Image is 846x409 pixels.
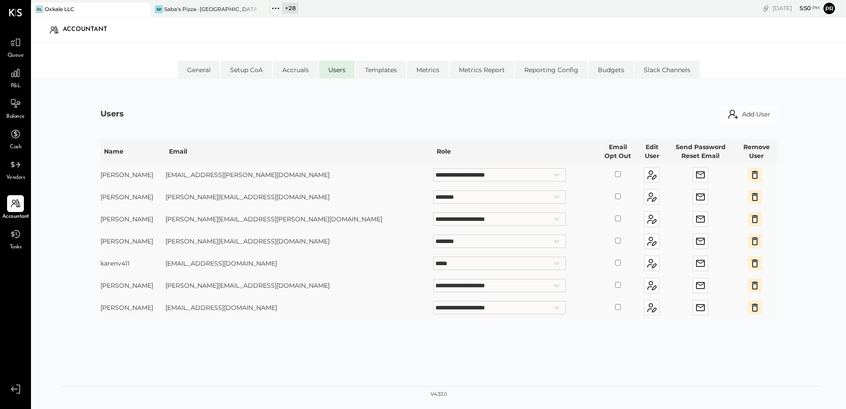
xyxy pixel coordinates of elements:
[6,113,25,121] span: Balance
[0,226,31,251] a: Tasks
[273,61,318,78] li: Accruals
[433,139,597,164] th: Role
[100,297,165,319] td: [PERSON_NAME]
[178,61,220,78] li: General
[597,139,638,164] th: Email Opt Out
[634,61,700,78] li: Slack Channels
[100,186,165,208] td: [PERSON_NAME]
[100,252,165,274] td: karenv411
[35,5,43,13] div: OL
[100,208,165,230] td: [PERSON_NAME]
[8,52,24,60] span: Queue
[165,274,433,297] td: [PERSON_NAME][EMAIL_ADDRESS][DOMAIN_NAME]
[736,139,777,164] th: Remove User
[100,164,165,186] td: [PERSON_NAME]
[100,139,165,164] th: Name
[407,61,449,78] li: Metrics
[10,243,22,251] span: Tasks
[165,208,433,230] td: [PERSON_NAME][EMAIL_ADDRESS][PERSON_NAME][DOMAIN_NAME]
[45,5,74,13] div: Oxkale LLC
[2,213,29,221] span: Accountant
[450,61,514,78] li: Metrics Report
[0,65,31,90] a: P&L
[165,164,433,186] td: [EMAIL_ADDRESS][PERSON_NAME][DOMAIN_NAME]
[0,156,31,182] a: Vendors
[10,143,21,151] span: Cash
[515,61,588,78] li: Reporting Config
[0,195,31,221] a: Accountant
[221,61,272,78] li: Setup CoA
[100,274,165,297] td: [PERSON_NAME]
[773,4,820,12] div: [DATE]
[165,297,433,319] td: [EMAIL_ADDRESS][DOMAIN_NAME]
[319,61,355,78] li: Users
[431,391,447,398] div: v 4.33.0
[63,23,116,37] div: Accountant
[665,139,736,164] th: Send Password Reset Email
[6,174,25,182] span: Vendors
[282,3,298,14] div: + 28
[100,230,165,252] td: [PERSON_NAME]
[11,82,21,90] span: P&L
[0,126,31,151] a: Cash
[588,61,634,78] li: Budgets
[638,139,665,164] th: Edit User
[100,108,124,120] div: Users
[356,61,406,78] li: Templates
[761,4,770,13] div: copy link
[164,5,257,13] div: Saba's Pizza- [GEOGRAPHIC_DATA]
[0,34,31,60] a: Queue
[165,252,433,274] td: [EMAIL_ADDRESS][DOMAIN_NAME]
[165,186,433,208] td: [PERSON_NAME][EMAIL_ADDRESS][DOMAIN_NAME]
[155,5,163,13] div: SP
[165,139,433,164] th: Email
[721,105,777,123] button: Add User
[822,1,836,15] button: Pr
[0,95,31,121] a: Balance
[165,230,433,252] td: [PERSON_NAME][EMAIL_ADDRESS][DOMAIN_NAME]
